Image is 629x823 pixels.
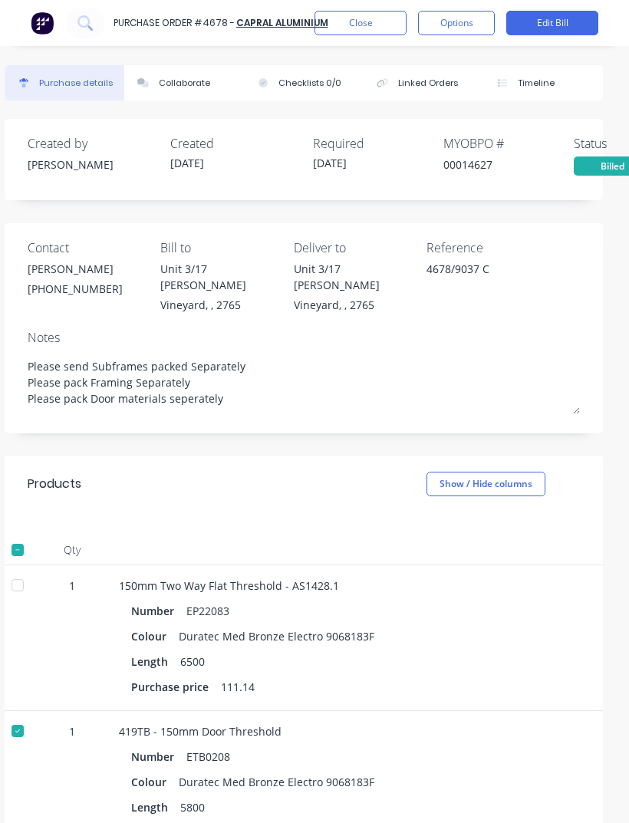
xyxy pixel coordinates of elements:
[160,261,282,293] div: Unit 3/17 [PERSON_NAME]
[426,239,580,257] div: Reference
[131,625,179,647] div: Colour
[5,65,124,100] button: Purchase details
[398,77,458,90] div: Linked Orders
[28,134,158,153] div: Created by
[180,650,205,673] div: 6500
[313,134,443,153] div: Required
[39,77,113,90] div: Purchase details
[50,723,94,739] div: 1
[50,578,94,594] div: 1
[244,65,364,100] button: Checklists 0/0
[160,297,282,313] div: Vineyard, , 2765
[170,134,301,153] div: Created
[131,771,179,793] div: Colour
[179,625,374,647] div: Duratec Med Bronze Electro 9068183F
[186,600,229,622] div: EP22083
[294,297,415,313] div: Vineyard, , 2765
[506,11,598,35] button: Edit Bill
[131,746,186,768] div: Number
[124,65,244,100] button: Collaborate
[443,156,574,173] div: 00014627
[236,16,328,29] a: Capral Aluminium
[131,796,180,818] div: Length
[426,261,580,295] textarea: 4678/9037 C
[443,134,574,153] div: MYOB PO #
[364,65,483,100] button: Linked Orders
[28,261,123,277] div: [PERSON_NAME]
[180,796,205,818] div: 5800
[159,77,210,90] div: Collaborate
[278,77,341,90] div: Checklists 0/0
[31,12,54,35] img: Factory
[314,11,407,35] button: Close
[179,771,374,793] div: Duratec Med Bronze Electro 9068183F
[483,65,603,100] button: Timeline
[114,16,235,30] div: Purchase Order #4678 -
[426,472,545,496] button: Show / Hide columns
[28,475,81,493] div: Products
[160,239,282,257] div: Bill to
[294,239,415,257] div: Deliver to
[131,676,221,698] div: Purchase price
[294,261,415,293] div: Unit 3/17 [PERSON_NAME]
[131,650,180,673] div: Length
[28,156,158,173] div: [PERSON_NAME]
[28,328,580,347] div: Notes
[221,676,255,698] div: 111.14
[418,11,495,35] button: Options
[131,600,186,622] div: Number
[28,281,123,297] div: [PHONE_NUMBER]
[186,746,230,768] div: ETB0208
[518,77,555,90] div: Timeline
[28,239,149,257] div: Contact
[38,535,107,565] div: Qty
[28,351,580,414] textarea: Please send Subframes packed Separately Please pack Framing Separately Please pack Door materials...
